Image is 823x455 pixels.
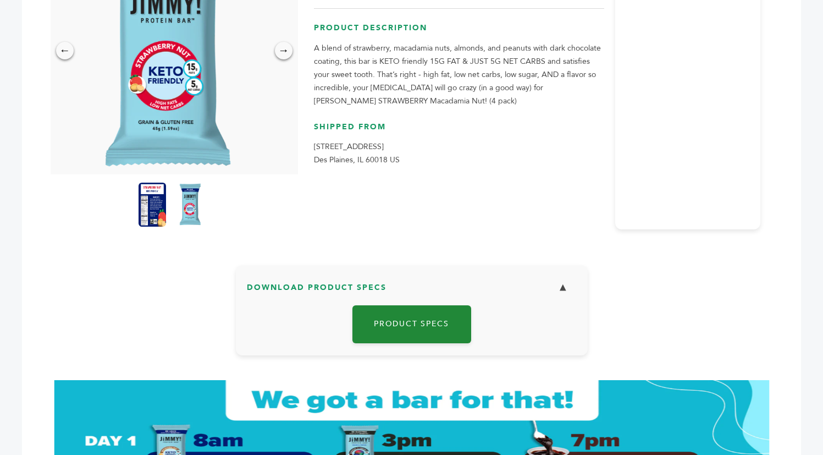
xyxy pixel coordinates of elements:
[549,276,577,300] button: ▼
[314,42,604,108] p: A blend of strawberry, macadamia nuts, almonds, and peanuts with dark chocolate coating, this bar...
[177,183,205,227] img: JiMMY! Keto Strawberry Nut 4pk 4 units per case 1.6 oz
[314,122,604,141] h3: Shipped From
[352,305,471,343] a: Product Specs
[56,42,74,59] div: ←
[139,183,166,227] img: JiMMY! Keto Strawberry Nut 4pk 4 units per case 1.6 oz Nutrition Info
[314,140,604,167] p: [STREET_ADDRESS] Des Plaines, IL 60018 US
[275,42,292,59] div: →
[314,23,604,42] h3: Product Description
[247,276,577,308] h3: Download Product Specs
